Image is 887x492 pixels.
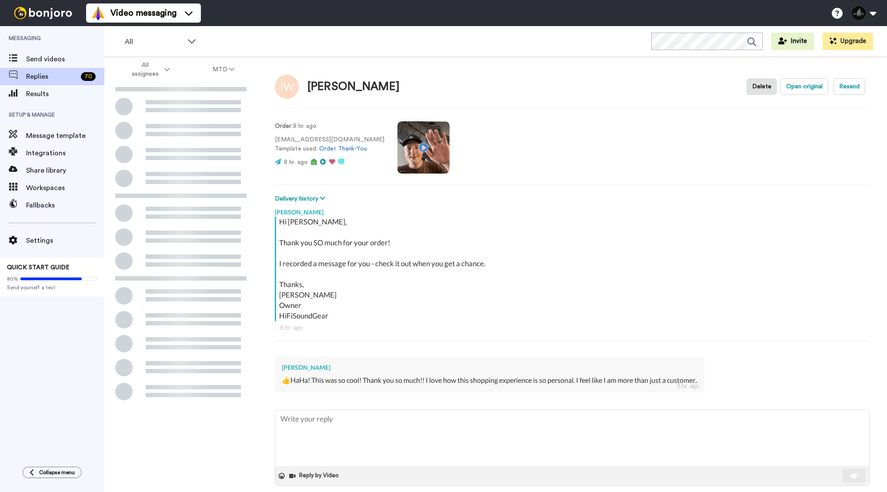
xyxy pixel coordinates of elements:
span: Workspaces [26,183,104,193]
div: 70 [81,72,96,81]
button: Delete [747,78,777,95]
button: Upgrade [823,33,873,50]
div: [PERSON_NAME] [275,204,870,217]
div: 8 hr. ago [280,323,864,332]
div: [PERSON_NAME] [282,363,697,372]
button: Open original [780,78,828,95]
button: Resend [834,78,865,95]
span: Collapse menu [39,469,75,476]
div: Hi [PERSON_NAME], Thank you SO much for your order! I recorded a message for you - check it out w... [279,217,867,321]
span: All [125,37,183,47]
span: QUICK START GUIDE [7,264,70,271]
p: : 8 hr. ago [275,122,384,131]
span: Integrations [26,148,104,158]
p: [EMAIL_ADDRESS][DOMAIN_NAME] Template used: [275,135,384,154]
span: Video messaging [110,7,177,19]
span: Settings [26,235,104,246]
button: Delivery history [275,194,328,204]
div: [PERSON_NAME] [307,80,400,93]
span: Share library [26,165,104,176]
button: Reply by Video [288,469,341,482]
button: Invite [771,33,814,50]
span: Send videos [26,54,104,64]
img: bj-logo-header-white.svg [10,7,76,19]
div: 👍HaHa! This was so cool! Thank you so much!! I love how this shopping experience is so personal. ... [282,375,697,385]
div: 3 hr. ago [677,382,699,390]
button: Collapse menu [23,467,82,478]
span: All assignees [127,61,163,78]
img: Image of Jamie Watta [275,75,299,99]
img: vm-color.svg [91,6,105,20]
strong: Order [275,123,291,129]
img: send-white.svg [850,472,859,479]
button: All assignees [106,57,191,82]
span: 8 hr. ago [284,159,308,165]
button: MTD [191,62,256,77]
span: Message template [26,131,104,141]
a: Order Thank-You [319,146,367,152]
span: Send yourself a test [7,284,97,291]
span: Results [26,89,104,99]
span: Replies [26,71,77,82]
span: Fallbacks [26,200,104,211]
span: 80% [7,275,18,282]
